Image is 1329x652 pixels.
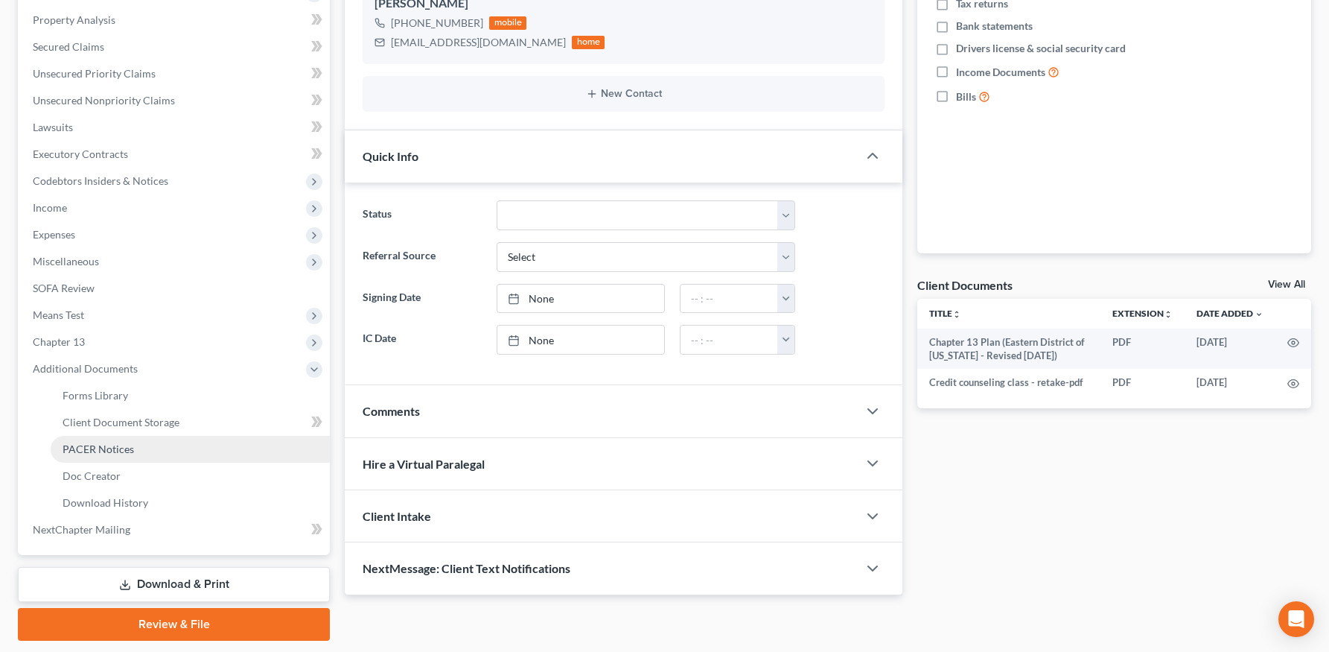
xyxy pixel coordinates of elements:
[355,242,489,272] label: Referral Source
[33,362,138,375] span: Additional Documents
[1185,369,1275,396] td: [DATE]
[33,13,115,26] span: Property Analysis
[33,228,75,241] span: Expenses
[51,382,330,409] a: Forms Library
[33,523,130,536] span: NextChapter Mailing
[956,65,1045,80] span: Income Documents
[391,16,483,31] div: [PHONE_NUMBER]
[956,89,976,104] span: Bills
[33,282,95,294] span: SOFA Review
[18,567,330,602] a: Download & Print
[917,277,1013,293] div: Client Documents
[51,409,330,436] a: Client Document Storage
[63,469,121,482] span: Doc Creator
[21,7,330,34] a: Property Analysis
[63,443,134,455] span: PACER Notices
[1268,279,1305,290] a: View All
[1196,308,1263,319] a: Date Added expand_more
[63,389,128,402] span: Forms Library
[51,436,330,463] a: PACER Notices
[681,326,778,354] input: -- : --
[363,149,418,163] span: Quick Info
[497,285,663,313] a: None
[375,88,873,100] button: New Contact
[21,141,330,168] a: Executory Contracts
[21,114,330,141] a: Lawsuits
[355,200,489,230] label: Status
[355,325,489,355] label: IC Date
[929,308,961,319] a: Titleunfold_more
[33,308,84,321] span: Means Test
[497,326,663,354] a: None
[33,148,128,160] span: Executory Contracts
[1185,329,1275,370] td: [DATE]
[21,87,330,114] a: Unsecured Nonpriority Claims
[33,335,85,348] span: Chapter 13
[363,404,420,418] span: Comments
[952,310,961,319] i: unfold_more
[1255,310,1263,319] i: expand_more
[33,67,156,80] span: Unsecured Priority Claims
[63,496,148,509] span: Download History
[33,255,99,268] span: Miscellaneous
[917,329,1100,370] td: Chapter 13 Plan (Eastern District of [US_STATE] - Revised [DATE])
[63,416,179,428] span: Client Document Storage
[33,201,67,214] span: Income
[21,60,330,87] a: Unsecured Priority Claims
[355,284,489,314] label: Signing Date
[21,275,330,302] a: SOFA Review
[363,561,570,575] span: NextMessage: Client Text Notifications
[363,457,485,471] span: Hire a Virtual Paralegal
[33,121,73,133] span: Lawsuits
[956,41,1126,56] span: Drivers license & social security card
[489,16,526,30] div: mobile
[572,36,605,49] div: home
[21,516,330,543] a: NextChapter Mailing
[51,463,330,490] a: Doc Creator
[1278,601,1314,637] div: Open Intercom Messenger
[681,285,778,313] input: -- : --
[1112,308,1173,319] a: Extensionunfold_more
[391,35,566,50] div: [EMAIL_ADDRESS][DOMAIN_NAME]
[18,608,330,641] a: Review & File
[1100,369,1185,396] td: PDF
[33,40,104,53] span: Secured Claims
[51,490,330,516] a: Download History
[917,369,1100,396] td: Credit counseling class - retake-pdf
[956,19,1033,34] span: Bank statements
[33,94,175,107] span: Unsecured Nonpriority Claims
[33,174,168,187] span: Codebtors Insiders & Notices
[1100,329,1185,370] td: PDF
[363,509,431,523] span: Client Intake
[21,34,330,60] a: Secured Claims
[1164,310,1173,319] i: unfold_more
